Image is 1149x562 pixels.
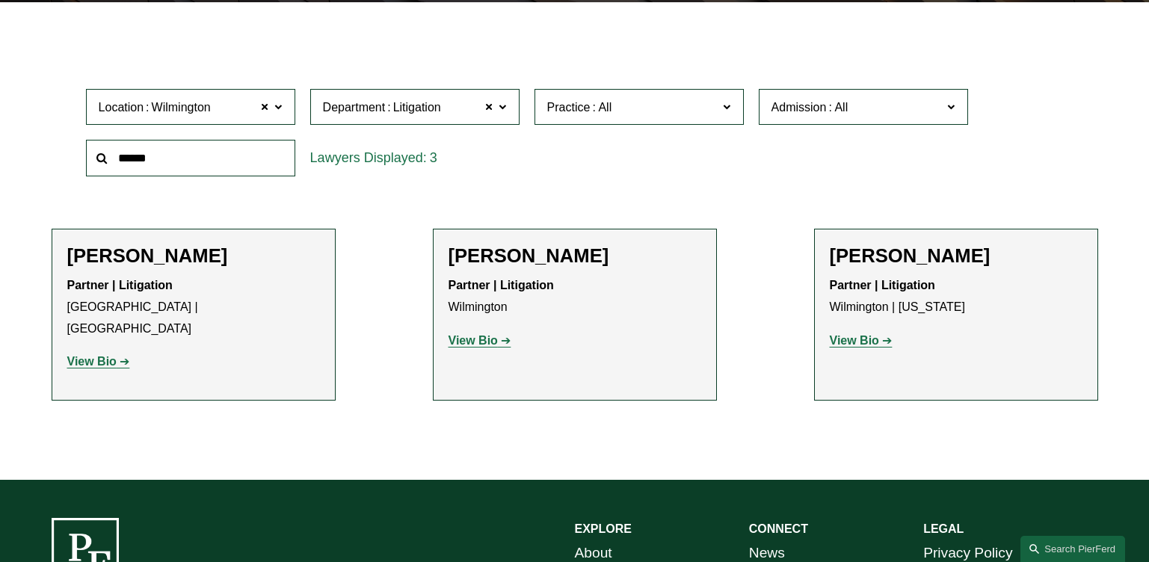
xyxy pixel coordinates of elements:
p: Wilmington [449,275,701,318]
strong: View Bio [449,334,498,347]
strong: CONNECT [749,522,808,535]
span: Wilmington [152,98,211,117]
span: Practice [547,101,591,114]
p: [GEOGRAPHIC_DATA] | [GEOGRAPHIC_DATA] [67,275,320,339]
strong: Partner | Litigation [67,279,173,291]
a: View Bio [449,334,511,347]
span: Department [323,101,386,114]
span: Location [99,101,144,114]
strong: View Bio [830,334,879,347]
span: Litigation [393,98,441,117]
strong: Partner | Litigation [449,279,554,291]
a: View Bio [67,355,130,368]
h2: [PERSON_NAME] [67,244,320,268]
a: View Bio [830,334,893,347]
strong: View Bio [67,355,117,368]
h2: [PERSON_NAME] [830,244,1082,268]
span: Admission [771,101,827,114]
strong: EXPLORE [575,522,632,535]
strong: Partner | Litigation [830,279,935,291]
p: Wilmington | [US_STATE] [830,275,1082,318]
a: Search this site [1020,536,1125,562]
h2: [PERSON_NAME] [449,244,701,268]
strong: LEGAL [923,522,964,535]
span: 3 [430,150,437,165]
